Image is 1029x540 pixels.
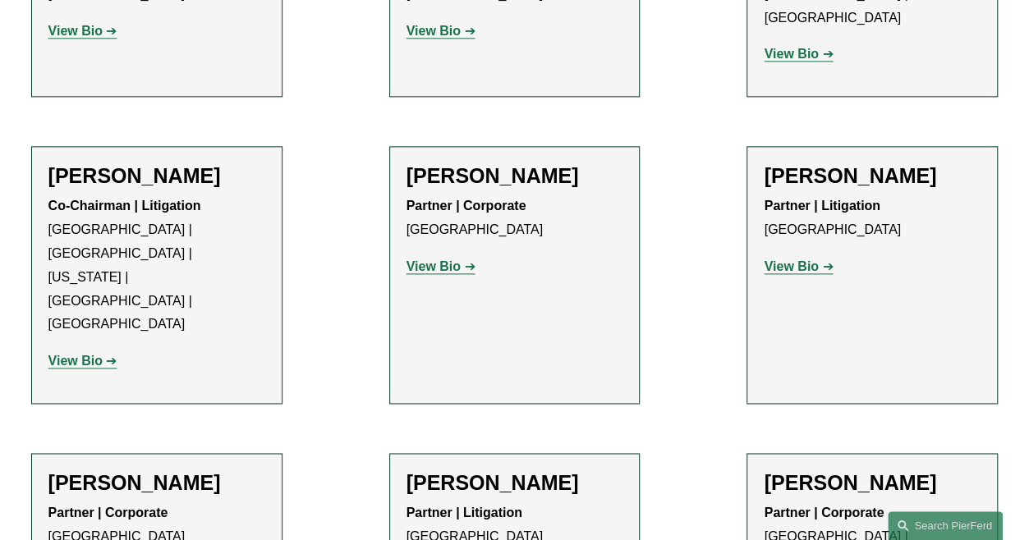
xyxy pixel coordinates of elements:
[48,163,265,188] h2: [PERSON_NAME]
[764,47,818,61] strong: View Bio
[407,259,475,273] a: View Bio
[407,163,623,188] h2: [PERSON_NAME]
[407,194,623,242] p: [GEOGRAPHIC_DATA]
[764,470,981,495] h2: [PERSON_NAME]
[48,470,265,495] h2: [PERSON_NAME]
[407,24,461,38] strong: View Bio
[764,194,981,242] p: [GEOGRAPHIC_DATA]
[407,470,623,495] h2: [PERSON_NAME]
[48,506,168,519] strong: Partner | Corporate
[48,199,201,213] strong: Co-Chairman | Litigation
[764,259,833,273] a: View Bio
[407,506,522,519] strong: Partner | Litigation
[48,354,103,368] strong: View Bio
[48,194,265,336] p: [GEOGRAPHIC_DATA] | [GEOGRAPHIC_DATA] | [US_STATE] | [GEOGRAPHIC_DATA] | [GEOGRAPHIC_DATA]
[407,24,475,38] a: View Bio
[764,506,884,519] strong: Partner | Corporate
[764,199,880,213] strong: Partner | Litigation
[48,24,103,38] strong: View Bio
[888,511,1003,540] a: Search this site
[764,47,833,61] a: View Bio
[407,199,526,213] strong: Partner | Corporate
[48,24,117,38] a: View Bio
[764,259,818,273] strong: View Bio
[764,163,981,188] h2: [PERSON_NAME]
[407,259,461,273] strong: View Bio
[48,354,117,368] a: View Bio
